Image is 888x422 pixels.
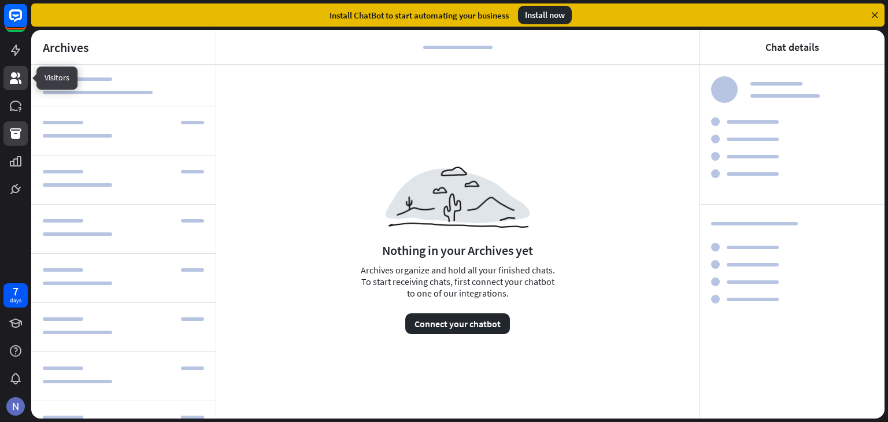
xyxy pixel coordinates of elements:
[382,242,533,258] div: Nothing in your Archives yet
[405,313,510,334] button: Connect your chatbot
[43,39,88,55] div: Archives
[518,6,572,24] div: Install now
[386,166,530,228] img: ae424f8a3b67452448e4.png
[357,264,559,334] div: Archives organize and hold all your finished chats. To start receiving chats, first connect your ...
[765,40,819,54] div: Chat details
[3,283,28,308] a: 7 days
[9,5,44,39] button: Open LiveChat chat widget
[330,10,509,21] div: Install ChatBot to start automating your business
[13,286,18,297] div: 7
[10,297,21,305] div: days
